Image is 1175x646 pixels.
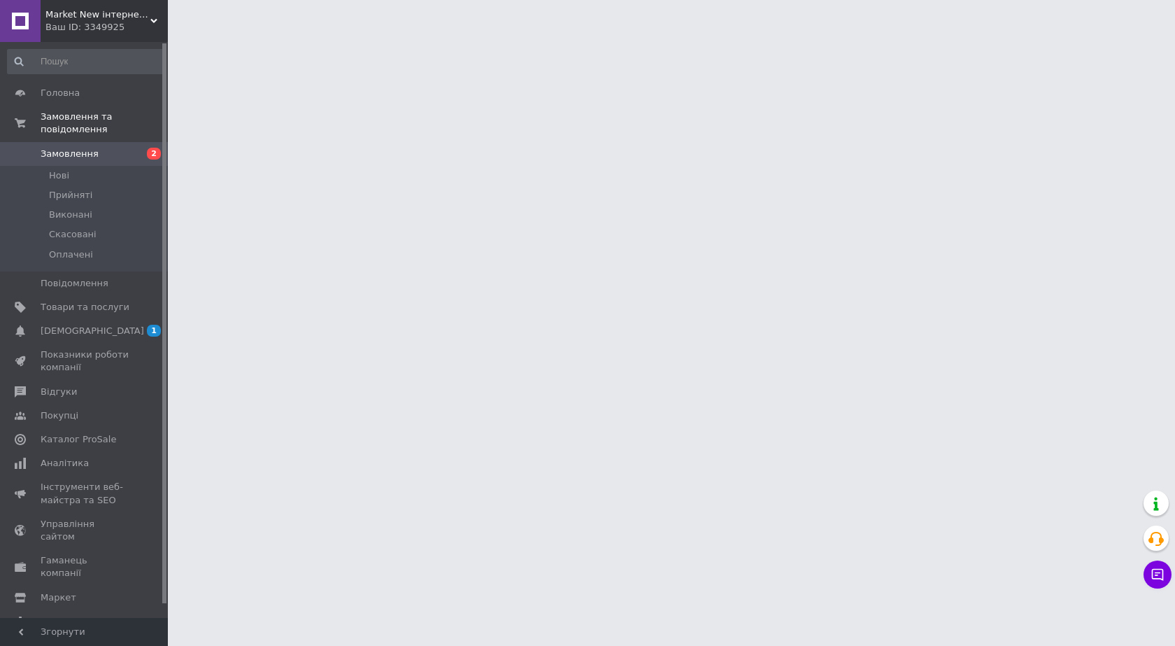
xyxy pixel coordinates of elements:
span: Товари та послуги [41,301,129,314]
span: Аналітика [41,457,89,470]
span: Покупці [41,409,78,422]
span: Показники роботи компанії [41,349,129,374]
button: Чат з покупцем [1144,561,1172,589]
span: 1 [147,325,161,337]
span: Управління сайтом [41,518,129,543]
span: Замовлення [41,148,99,160]
input: Пошук [7,49,165,74]
span: Каталог ProSale [41,433,116,446]
span: Прийняті [49,189,92,202]
span: Гаманець компанії [41,554,129,580]
span: Головна [41,87,80,99]
span: Інструменти веб-майстра та SEO [41,481,129,506]
span: Повідомлення [41,277,108,290]
span: Market New інтернет магазин [45,8,150,21]
div: Ваш ID: 3349925 [45,21,168,34]
span: Скасовані [49,228,97,241]
span: Налаштування [41,615,112,628]
span: Замовлення та повідомлення [41,111,168,136]
span: Відгуки [41,386,77,398]
span: 2 [147,148,161,160]
span: Оплачені [49,248,93,261]
span: Нові [49,169,69,182]
span: Маркет [41,591,76,604]
span: [DEMOGRAPHIC_DATA] [41,325,144,337]
span: Виконані [49,209,92,221]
